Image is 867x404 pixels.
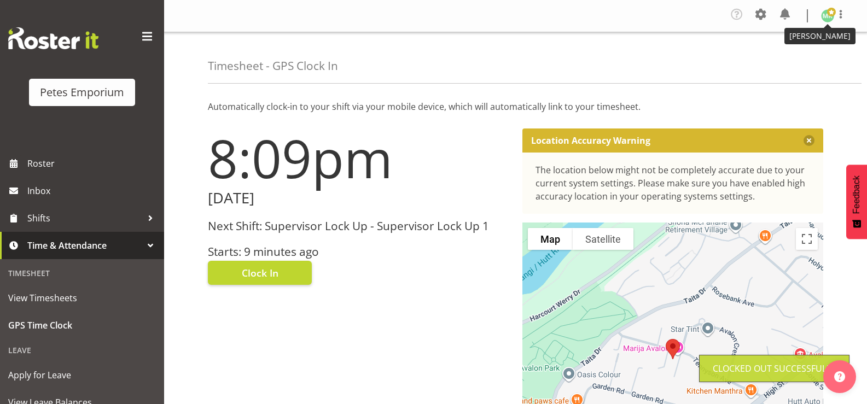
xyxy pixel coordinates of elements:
button: Close message [804,135,814,146]
span: Feedback [852,175,862,214]
div: Leave [3,339,161,361]
span: Shifts [27,210,142,226]
button: Clock In [208,261,312,285]
span: View Timesheets [8,290,156,306]
div: Petes Emporium [40,84,124,101]
button: Toggle fullscreen view [796,228,818,250]
span: Time & Attendance [27,237,142,254]
img: Rosterit website logo [8,27,98,49]
img: melanie-richardson713.jpg [821,9,834,22]
p: Location Accuracy Warning [531,135,650,146]
span: Roster [27,155,159,172]
div: The location below might not be completely accurate due to your current system settings. Please m... [536,163,811,203]
h1: 8:09pm [208,128,509,188]
h2: [DATE] [208,190,509,207]
a: View Timesheets [3,284,161,312]
span: Apply for Leave [8,367,156,383]
button: Show satellite imagery [573,228,633,250]
button: Feedback - Show survey [846,165,867,239]
button: Show street map [528,228,573,250]
h4: Timesheet - GPS Clock In [208,60,338,72]
span: Inbox [27,183,159,199]
a: GPS Time Clock [3,312,161,339]
div: Clocked out Successfully [713,362,836,375]
span: GPS Time Clock [8,317,156,333]
span: Clock In [242,266,278,280]
p: Automatically clock-in to your shift via your mobile device, which will automatically link to you... [208,100,823,113]
h3: Next Shift: Supervisor Lock Up - Supervisor Lock Up 1 [208,220,509,232]
h3: Starts: 9 minutes ago [208,245,509,258]
img: help-xxl-2.png [834,371,845,382]
div: Timesheet [3,262,161,284]
a: Apply for Leave [3,361,161,389]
